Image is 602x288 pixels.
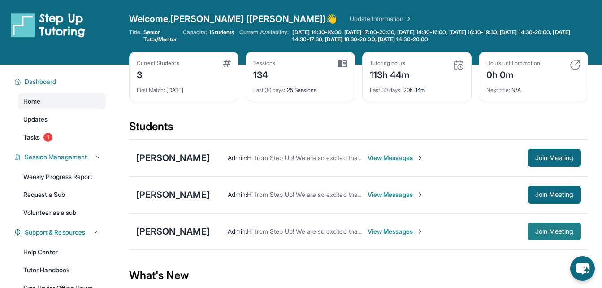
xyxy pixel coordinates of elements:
div: Students [129,119,588,139]
span: 1 Students [209,29,234,36]
a: Volunteer as a sub [18,205,106,221]
span: Admin : [228,154,247,161]
img: card [453,60,464,70]
span: Last 30 days : [370,87,402,93]
span: Title: [129,29,142,43]
div: [PERSON_NAME] [136,188,210,201]
span: View Messages [368,190,424,199]
a: Tasks1 [18,129,106,145]
button: Join Meeting [528,149,581,167]
div: [PERSON_NAME] [136,152,210,164]
button: Join Meeting [528,186,581,204]
span: 1 [43,133,52,142]
span: Updates [23,115,48,124]
img: logo [11,13,85,38]
span: Join Meeting [535,192,574,197]
span: Next title : [486,87,511,93]
img: Chevron-Right [416,191,424,198]
span: Welcome, [PERSON_NAME] ([PERSON_NAME]) 👋 [129,13,338,25]
div: 3 [137,67,179,81]
a: Weekly Progress Report [18,169,106,185]
a: Update Information [350,14,412,23]
a: [DATE] 14:30-16:00, [DATE] 17:00-20:00, [DATE] 14:30-16:00, [DATE] 18:30-19:30, [DATE] 14:30-20:0... [290,29,588,43]
a: Home [18,93,106,109]
span: Join Meeting [535,229,574,234]
span: [DATE] 14:30-16:00, [DATE] 17:00-20:00, [DATE] 14:30-16:00, [DATE] 18:30-19:30, [DATE] 14:30-20:0... [292,29,586,43]
span: Dashboard [25,77,56,86]
span: Support & Resources [25,228,85,237]
button: Session Management [21,153,100,161]
img: card [338,60,347,68]
div: 20h 34m [370,81,464,94]
a: Tutor Handbook [18,262,106,278]
span: First Match : [137,87,165,93]
span: Last 30 days : [253,87,286,93]
span: Join Meeting [535,155,574,161]
div: Current Students [137,60,179,67]
div: [PERSON_NAME] [136,225,210,238]
span: View Messages [368,153,424,162]
span: Senior Tutor/Mentor [143,29,178,43]
span: Admin : [228,227,247,235]
span: View Messages [368,227,424,236]
div: Sessions [253,60,276,67]
button: Join Meeting [528,223,581,240]
div: Hours until promotion [486,60,540,67]
div: Tutoring hours [370,60,410,67]
span: Tasks [23,133,40,142]
span: Home [23,97,40,106]
span: Current Availability: [239,29,289,43]
span: Capacity: [183,29,208,36]
img: Chevron-Right [416,154,424,161]
div: 113h 44m [370,67,410,81]
span: Session Management [25,153,87,161]
a: Help Center [18,244,106,260]
div: 0h 0m [486,67,540,81]
a: Request a Sub [18,187,106,203]
button: chat-button [570,256,595,281]
div: N/A [486,81,580,94]
img: Chevron Right [403,14,412,23]
img: card [223,60,231,67]
img: Chevron-Right [416,228,424,235]
button: Support & Resources [21,228,100,237]
div: 25 Sessions [253,81,347,94]
span: Admin : [228,191,247,198]
img: card [570,60,580,70]
a: Updates [18,111,106,127]
button: Dashboard [21,77,100,86]
div: [DATE] [137,81,231,94]
div: 134 [253,67,276,81]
